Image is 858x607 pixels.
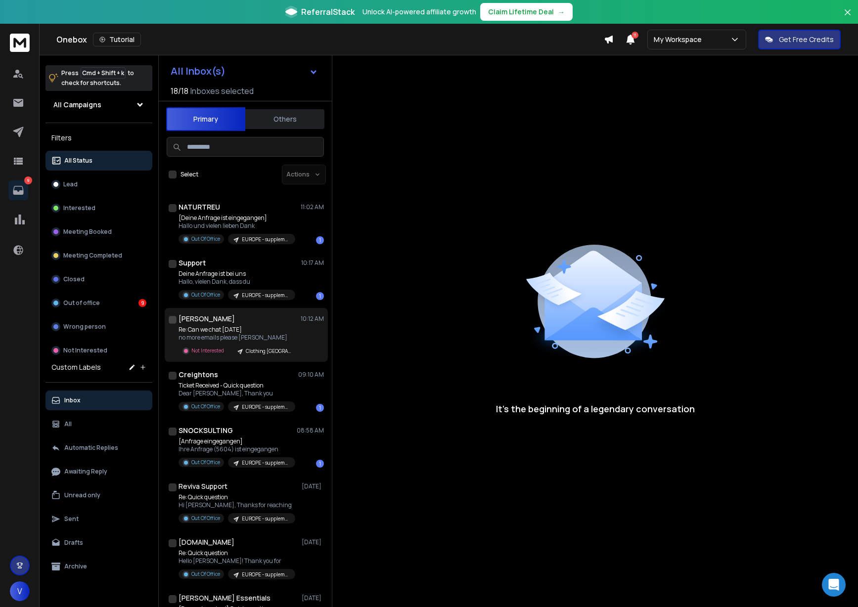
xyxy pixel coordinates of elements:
[61,68,134,88] p: Press to check for shortcuts.
[362,7,476,17] p: Unlock AI-powered affiliate growth
[301,203,324,211] p: 11:02 AM
[63,275,85,283] p: Closed
[181,171,198,178] label: Select
[480,3,573,21] button: Claim Lifetime Deal→
[56,33,604,46] div: Onebox
[179,370,218,380] h1: Creightons
[301,6,355,18] span: ReferralStack
[179,501,295,509] p: Hi [PERSON_NAME], Thanks for reaching
[316,404,324,412] div: 1
[179,334,297,342] p: no more emails please [PERSON_NAME]
[45,269,152,289] button: Closed
[45,317,152,337] button: Wrong person
[63,252,122,260] p: Meeting Completed
[179,278,295,286] p: Hallo, vielen Dank, dass du
[179,258,206,268] h1: Support
[179,537,234,547] h1: [DOMAIN_NAME]
[301,259,324,267] p: 10:17 AM
[316,292,324,300] div: 1
[63,228,112,236] p: Meeting Booked
[191,570,220,578] p: Out Of Office
[45,198,152,218] button: Interested
[45,462,152,481] button: Awaiting Reply
[179,222,295,230] p: Hallo und vielen lieben Dank
[190,85,254,97] h3: Inboxes selected
[24,176,32,184] p: 9
[191,515,220,522] p: Out Of Office
[64,468,107,476] p: Awaiting Reply
[179,437,295,445] p: [Anfrage eingegangen]
[53,100,101,110] h1: All Campaigns
[191,235,220,243] p: Out Of Office
[166,107,245,131] button: Primary
[45,390,152,410] button: Inbox
[64,515,79,523] p: Sent
[63,347,107,354] p: Not Interested
[10,581,30,601] button: V
[179,390,295,397] p: Dear [PERSON_NAME], Thank you
[45,246,152,265] button: Meeting Completed
[64,157,92,165] p: All Status
[242,571,289,578] p: EUROPE - supplements ecommerce
[242,515,289,522] p: EUROPE - supplements ecommerce
[8,180,28,200] a: 9
[179,445,295,453] p: Ihre Anfrage (5604) ist eingegangen
[297,427,324,434] p: 08:58 AM
[841,6,854,30] button: Close banner
[822,573,846,597] div: Open Intercom Messenger
[302,594,324,602] p: [DATE]
[298,371,324,379] p: 09:10 AM
[45,95,152,115] button: All Campaigns
[179,314,235,324] h1: [PERSON_NAME]
[179,549,295,557] p: Re: Quick question
[632,32,638,39] span: 11
[64,491,100,499] p: Unread only
[179,382,295,390] p: Ticket Received - Quick question
[301,315,324,323] p: 10:12 AM
[316,236,324,244] div: 1
[496,402,695,416] p: It’s the beginning of a legendary conversation
[179,326,297,334] p: Re: Can we chat [DATE]
[45,222,152,242] button: Meeting Booked
[163,61,326,81] button: All Inbox(s)
[45,174,152,194] button: Lead
[242,459,289,467] p: EUROPE - supplements ecommerce
[179,481,227,491] h1: Reviva Support
[64,563,87,570] p: Archive
[558,7,565,17] span: →
[179,202,220,212] h1: NATURTREU
[242,292,289,299] p: EUROPE - supplements ecommerce
[45,131,152,145] h3: Filters
[63,299,100,307] p: Out of office
[245,108,324,130] button: Others
[45,438,152,458] button: Automatic Replies
[242,236,289,243] p: EUROPE - supplements ecommerce
[64,444,118,452] p: Automatic Replies
[64,420,72,428] p: All
[45,341,152,360] button: Not Interested
[45,414,152,434] button: All
[138,299,146,307] div: 9
[63,180,78,188] p: Lead
[179,270,295,278] p: Deine Anfrage ist bei uns
[758,30,841,49] button: Get Free Credits
[45,557,152,576] button: Archive
[179,493,295,501] p: Re: Quick question
[302,482,324,490] p: [DATE]
[51,362,101,372] h3: Custom Labels
[64,396,81,404] p: Inbox
[246,347,293,355] p: Clothing [GEOGRAPHIC_DATA]
[93,33,141,46] button: Tutorial
[63,204,95,212] p: Interested
[179,593,271,603] h1: [PERSON_NAME] Essentials
[179,557,295,565] p: Hello [PERSON_NAME]! Thank you for
[171,85,188,97] span: 18 / 18
[191,347,224,354] p: Not Interested
[171,66,226,76] h1: All Inbox(s)
[45,509,152,529] button: Sent
[779,35,834,44] p: Get Free Credits
[45,533,152,553] button: Drafts
[242,403,289,411] p: EUROPE - supplements ecommerce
